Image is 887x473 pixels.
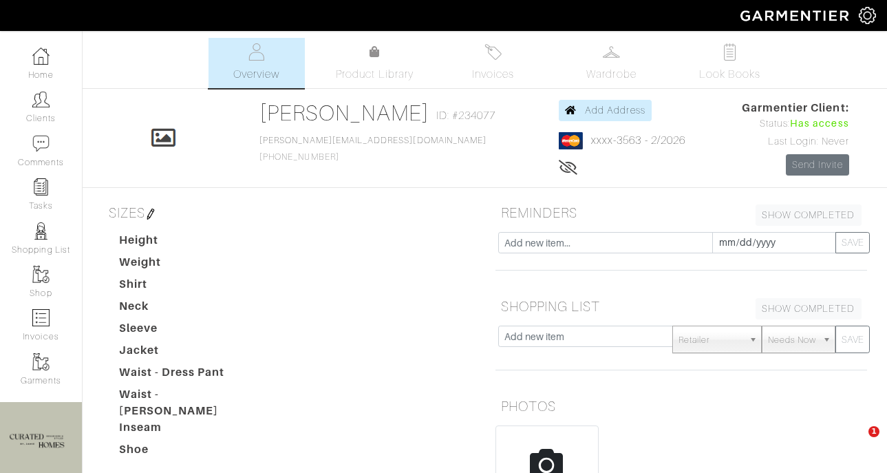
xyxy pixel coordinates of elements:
[498,232,713,253] input: Add new item...
[32,353,50,370] img: garments-icon-b7da505a4dc4fd61783c78ac3ca0ef83fa9d6f193b1c9dc38574b1d14d53ca28.png
[756,298,862,319] a: SHOW COMPLETED
[603,43,620,61] img: wardrobe-487a4870c1b7c33e795ec22d11cfc2ed9d08956e64fb3008fe2437562e282088.svg
[32,222,50,240] img: stylists-icon-eb353228a002819b7ec25b43dbf5f0378dd9e0616d9560372ff212230b889e62.png
[682,38,778,88] a: Look Books
[248,43,265,61] img: basicinfo-40fd8af6dae0f16599ec9e87c0ef1c0a1fdea2edbe929e3d69a839185d80c458.svg
[721,43,738,61] img: todo-9ac3debb85659649dc8f770b8b6100bb5dab4b48dedcbae339e5042a72dfd3cc.svg
[32,91,50,108] img: clients-icon-6bae9207a08558b7cb47a8932f037763ab4055f8c8b6bfacd5dc20c3e0201464.png
[472,66,514,83] span: Invoices
[484,43,502,61] img: orders-27d20c2124de7fd6de4e0e44c1d41de31381a507db9b33961299e4e07d508b8c.svg
[585,105,645,116] span: Add Address
[109,386,266,419] dt: Waist - [PERSON_NAME]
[109,276,266,298] dt: Shirt
[259,136,487,162] span: [PHONE_NUMBER]
[103,199,475,227] h5: SIZES
[699,66,760,83] span: Look Books
[495,199,867,227] h5: REMINDERS
[840,426,873,459] iframe: Intercom live chat
[32,48,50,65] img: dashboard-icon-dbcd8f5a0b271acd01030246c82b418ddd0df26cd7fceb0bd07c9910d44c42f6.png
[859,7,876,24] img: gear-icon-white-bd11855cb880d31180b6d7d6211b90ccbf57a29d726f0c71d8c61bd08dd39cc2.png
[742,100,849,116] span: Garmentier Client:
[445,38,542,88] a: Invoices
[586,66,636,83] span: Wardrobe
[559,132,583,149] img: mastercard-2c98a0d54659f76b027c6839bea21931c3e23d06ea5b2b5660056f2e14d2f154.png
[327,44,423,83] a: Product Library
[678,326,743,354] span: Retailer
[109,320,266,342] dt: Sleeve
[559,100,652,121] a: Add Address
[109,342,266,364] dt: Jacket
[32,309,50,326] img: orders-icon-0abe47150d42831381b5fb84f609e132dff9fe21cb692f30cb5eec754e2cba89.png
[32,178,50,196] img: reminder-icon-8004d30b9f0a5d33ae49ab947aed9ed385cf756f9e5892f1edd6e32f2345188e.png
[32,266,50,283] img: garments-icon-b7da505a4dc4fd61783c78ac3ca0ef83fa9d6f193b1c9dc38574b1d14d53ca28.png
[145,209,156,220] img: pen-cf24a1663064a2ec1b9c1bd2387e9de7a2fa800b781884d57f21acf72779bad2.png
[742,134,849,149] div: Last Login: Never
[868,426,879,437] span: 1
[436,107,496,124] span: ID: #234077
[756,204,862,226] a: SHOW COMPLETED
[495,293,867,320] h5: SHOPPING LIST
[835,232,870,253] button: SAVE
[109,419,266,441] dt: Inseam
[742,116,849,132] div: Status:
[790,116,849,132] span: Has access
[495,392,867,420] h5: PHOTOS
[32,135,50,152] img: comment-icon-a0a6a9ef722e966f86d9cbdc48e553b5cf19dbc54f86b18d962a5391bc8f6eb6.png
[109,232,266,254] dt: Height
[209,38,305,88] a: Overview
[564,38,660,88] a: Wardrobe
[233,66,279,83] span: Overview
[336,66,414,83] span: Product Library
[259,136,487,145] a: [PERSON_NAME][EMAIL_ADDRESS][DOMAIN_NAME]
[835,326,870,353] button: SAVE
[498,326,674,347] input: Add new item
[109,298,266,320] dt: Neck
[109,441,266,463] dt: Shoe
[109,364,266,386] dt: Waist - Dress Pant
[768,326,816,354] span: Needs Now
[259,101,429,125] a: [PERSON_NAME]
[109,254,266,276] dt: Weight
[734,3,859,28] img: garmentier-logo-header-white-b43fb05a5012e4ada735d5af1a66efaba907eab6374d6393d1fbf88cb4ef424d.png
[591,134,685,147] a: xxxx-3563 - 2/2026
[786,154,849,176] a: Send Invite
